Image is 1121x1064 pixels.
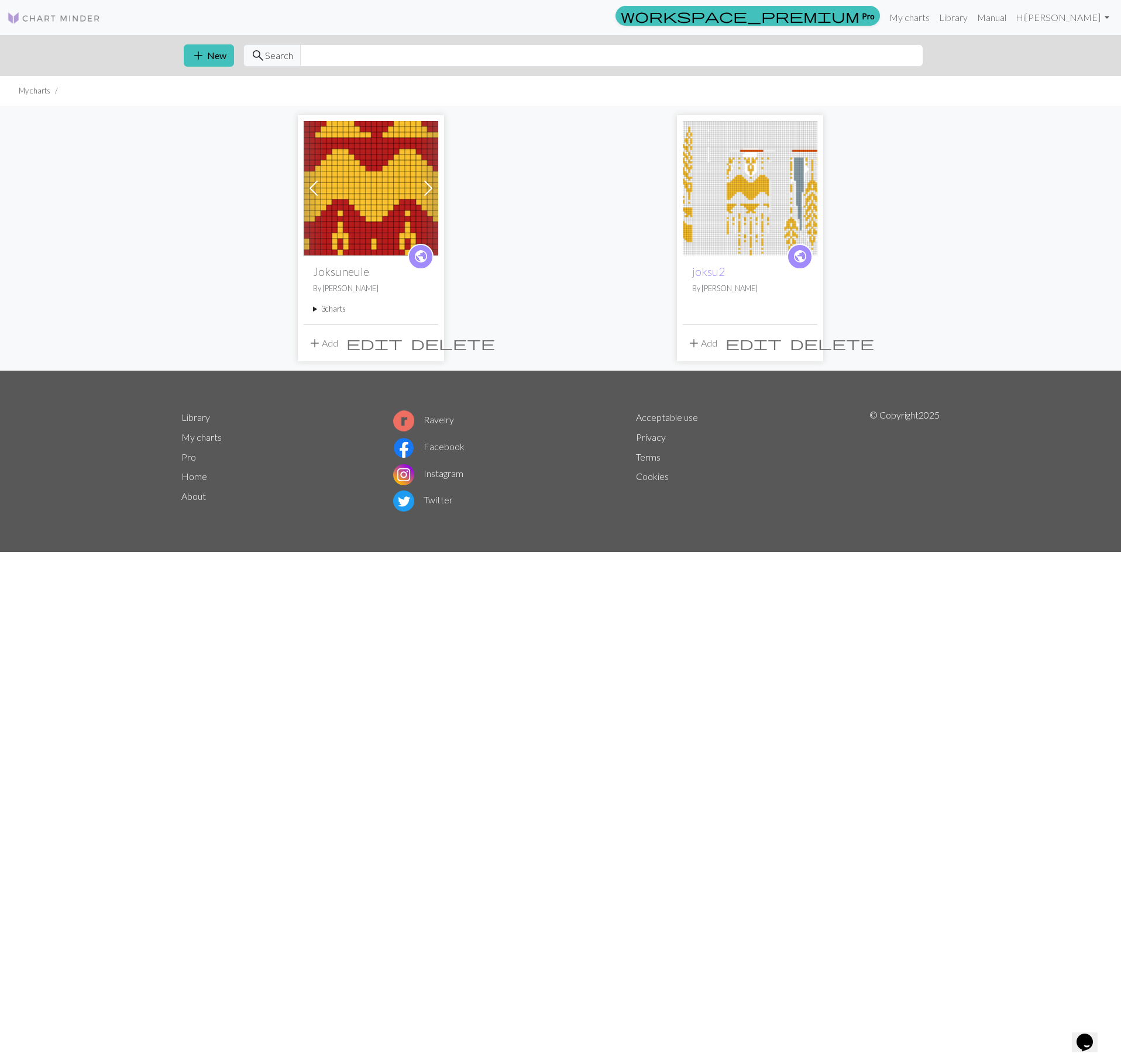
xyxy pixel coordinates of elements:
button: New [184,44,234,67]
a: Home [181,471,207,482]
i: public [414,245,428,268]
a: Pro [615,6,880,26]
a: Library [934,6,972,29]
button: Delete [786,332,878,354]
a: joksu2 hiha [683,181,817,192]
span: delete [411,335,495,351]
button: Edit [342,332,407,354]
span: add [687,335,701,351]
button: Edit [721,332,786,354]
span: workspace_premium [621,8,859,24]
button: Delete [407,332,499,354]
a: My charts [181,431,222,443]
img: Ravelry logo [393,410,414,431]
img: Logo [7,11,101,25]
span: add [191,47,205,64]
span: delete [790,335,874,351]
span: edit [725,335,782,351]
a: Manual [972,6,1011,29]
a: public [787,244,813,270]
summary: 3charts [313,303,429,315]
a: Ravelry [393,414,454,425]
a: Instagram [393,468,463,479]
a: Pro [181,451,196,462]
img: Instagram logo [393,464,414,485]
span: edit [346,335,403,351]
p: By [PERSON_NAME] [692,283,808,294]
a: Joksuneule kaulus mallikuvio1 [304,181,438,192]
span: public [793,247,807,265]
a: public [408,244,434,270]
a: My charts [885,6,934,29]
a: About [181,490,206,502]
span: add [308,335,322,351]
i: public [793,245,807,268]
a: Library [181,412,210,423]
a: Facebook [393,441,465,452]
li: My charts [19,85,50,96]
a: Hi[PERSON_NAME] [1011,6,1114,29]
p: © Copyright 2025 [869,408,940,514]
a: Terms [636,451,661,462]
img: Joksuneule kaulus mallikuvio1 [304,121,438,255]
button: Add [304,332,342,354]
button: Add [683,332,721,354]
i: Edit [346,336,403,350]
a: joksu2 [692,265,725,278]
img: Facebook logo [393,437,414,458]
span: public [414,247,428,265]
span: search [251,47,265,64]
i: Edit [725,336,782,350]
iframe: chat widget [1072,1017,1109,1052]
a: Twitter [393,494,453,505]
a: Acceptable use [636,412,698,423]
span: Search [265,49,293,63]
img: Twitter logo [393,490,414,512]
img: joksu2 hiha [683,121,817,255]
a: Cookies [636,471,669,482]
a: Privacy [636,431,666,443]
h2: Joksuneule [313,265,429,278]
p: By [PERSON_NAME] [313,283,429,294]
